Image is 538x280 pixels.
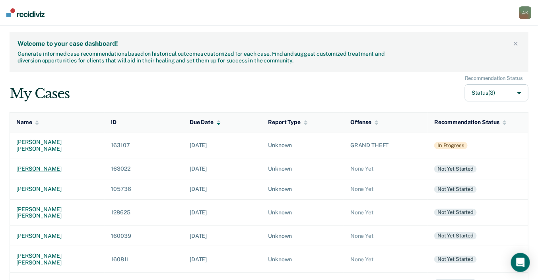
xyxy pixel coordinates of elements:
[183,159,262,179] td: [DATE]
[17,40,511,47] div: Welcome to your case dashboard!
[434,186,477,193] div: Not yet started
[434,256,477,263] div: Not yet started
[105,159,183,179] td: 163022
[262,199,344,226] td: Unknown
[105,179,183,199] td: 105736
[350,256,421,263] div: None Yet
[350,165,421,172] div: None Yet
[105,246,183,273] td: 160811
[16,165,98,172] div: [PERSON_NAME]
[6,8,45,17] img: Recidiviz
[183,246,262,273] td: [DATE]
[16,119,39,126] div: Name
[262,226,344,246] td: Unknown
[350,209,421,216] div: None Yet
[350,142,421,149] div: GRAND THEFT
[268,119,308,126] div: Report Type
[183,199,262,226] td: [DATE]
[16,233,98,239] div: [PERSON_NAME]
[434,209,477,216] div: Not yet started
[190,119,221,126] div: Due Date
[350,233,421,239] div: None Yet
[434,142,468,149] div: In Progress
[519,6,532,19] button: AK
[262,132,344,159] td: Unknown
[183,179,262,199] td: [DATE]
[519,6,532,19] div: A K
[16,139,98,152] div: [PERSON_NAME] [PERSON_NAME]
[105,226,183,246] td: 160039
[350,186,421,192] div: None Yet
[111,119,117,126] div: ID
[262,159,344,179] td: Unknown
[434,165,477,173] div: Not yet started
[262,179,344,199] td: Unknown
[105,199,183,226] td: 128625
[16,186,98,192] div: [PERSON_NAME]
[511,253,530,272] div: Open Intercom Messenger
[183,226,262,246] td: [DATE]
[17,51,387,64] div: Generate informed case recommendations based on historical outcomes customized for each case. Fin...
[16,253,98,266] div: [PERSON_NAME] [PERSON_NAME]
[10,86,70,102] div: My Cases
[465,84,528,101] button: Status(3)
[350,119,379,126] div: Offense
[465,75,523,82] div: Recommendation Status
[434,119,507,126] div: Recommendation Status
[16,206,98,220] div: [PERSON_NAME] [PERSON_NAME]
[434,232,477,239] div: Not yet started
[262,246,344,273] td: Unknown
[183,132,262,159] td: [DATE]
[105,132,183,159] td: 163107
